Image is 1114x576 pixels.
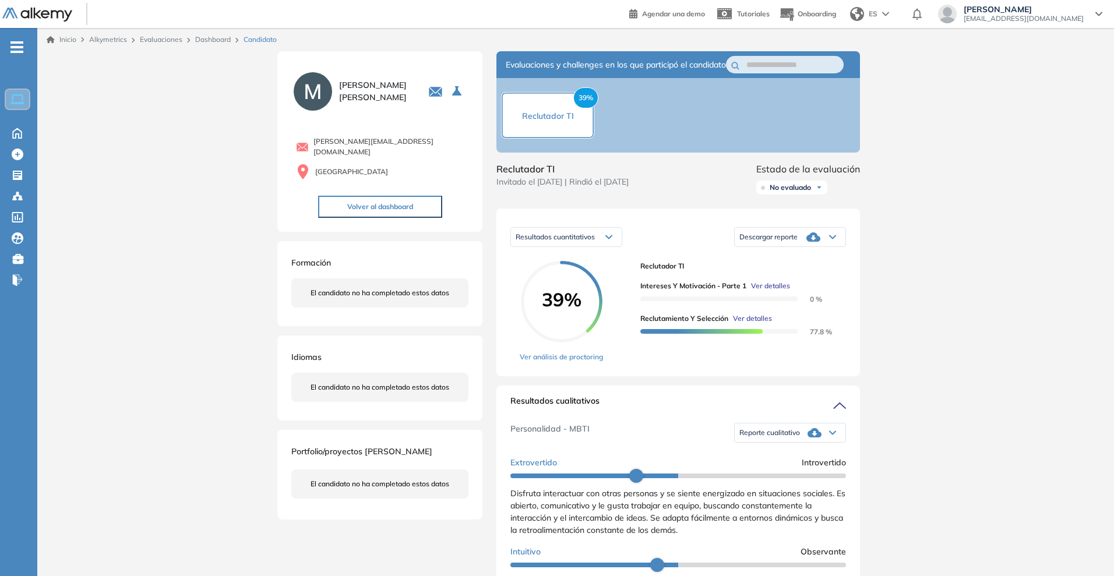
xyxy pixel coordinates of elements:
a: Inicio [47,34,76,45]
span: [GEOGRAPHIC_DATA] [315,167,388,177]
span: No evaluado [770,183,811,192]
span: El candidato no ha completado estos datos [311,288,449,298]
img: world [850,7,864,21]
span: [EMAIL_ADDRESS][DOMAIN_NAME] [964,14,1084,23]
span: Observante [801,546,846,558]
span: [PERSON_NAME][EMAIL_ADDRESS][DOMAIN_NAME] [313,136,468,157]
a: Evaluaciones [140,35,182,44]
span: Invitado el [DATE] | Rindió el [DATE] [496,176,629,188]
span: Reclutador TI [522,111,574,121]
iframe: Chat Widget [1056,520,1114,576]
img: Logo [2,8,72,22]
span: 39% [573,87,598,108]
img: PROFILE_MENU_LOGO_USER [291,70,334,113]
span: Extrovertido [510,457,557,469]
span: El candidato no ha completado estos datos [311,479,449,489]
span: Intereses y Motivación - Parte 1 [640,281,746,291]
span: Tutoriales [737,9,770,18]
span: Estado de la evaluación [756,162,860,176]
span: Portfolio/proyectos [PERSON_NAME] [291,446,432,457]
span: Disfruta interactuar con otras personas y se siente energizado en situaciones sociales. Es abiert... [510,488,845,535]
span: Formación [291,257,331,268]
span: Onboarding [798,9,836,18]
span: Evaluaciones y challenges en los que participó el candidato [506,59,726,71]
span: Reclutador TI [496,162,629,176]
span: Candidato [244,34,277,45]
span: Agendar una demo [642,9,705,18]
img: Ícono de flecha [816,184,823,191]
button: Ver detalles [746,281,790,291]
button: Ver detalles [728,313,772,324]
button: Onboarding [779,2,836,27]
span: El candidato no ha completado estos datos [311,382,449,393]
span: [PERSON_NAME] [964,5,1084,14]
span: Descargar reporte [739,232,798,242]
span: Intuitivo [510,546,541,558]
img: arrow [882,12,889,16]
span: ES [869,9,877,19]
span: 77.8 % [796,327,832,336]
div: Widget de chat [1056,520,1114,576]
i: - [10,46,23,48]
a: Ver análisis de proctoring [520,352,603,362]
span: Reporte cualitativo [739,428,800,437]
span: Resultados cualitativos [510,395,600,414]
span: Resultados cuantitativos [516,232,595,241]
span: Alkymetrics [89,35,127,44]
span: 0 % [796,295,822,303]
span: Personalidad - MBTI [510,423,590,443]
span: Idiomas [291,352,322,362]
span: Reclutador TI [640,261,837,271]
span: 39% [521,290,602,309]
span: Reclutamiento y Selección [640,313,728,324]
button: Volver al dashboard [318,196,442,218]
span: Introvertido [802,457,846,469]
button: Seleccione la evaluación activa [447,81,468,102]
a: Dashboard [195,35,231,44]
span: [PERSON_NAME] [PERSON_NAME] [339,79,414,104]
a: Agendar una demo [629,6,705,20]
span: Ver detalles [733,313,772,324]
span: Ver detalles [751,281,790,291]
